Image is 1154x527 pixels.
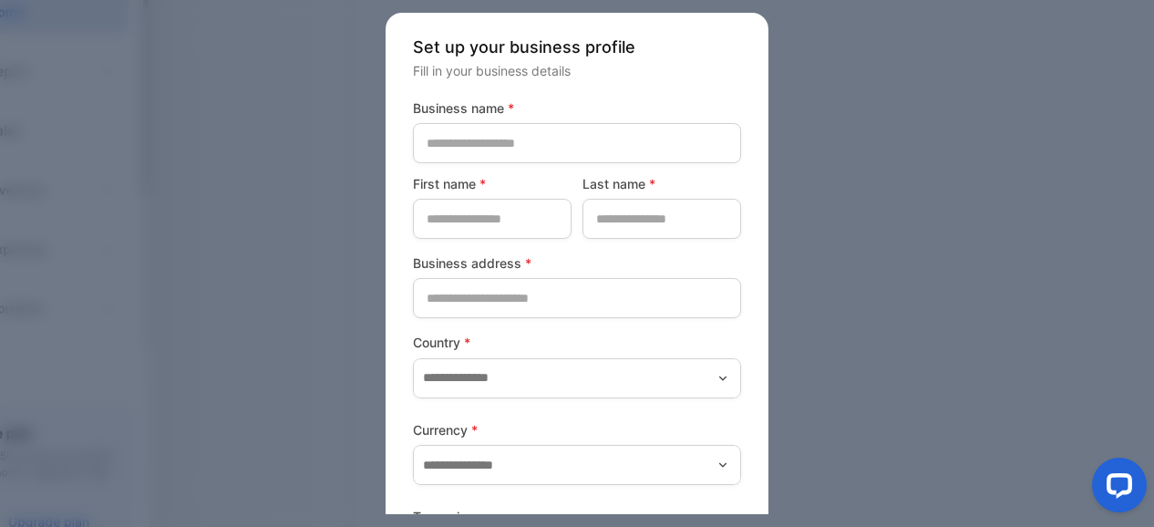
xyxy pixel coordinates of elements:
[413,420,741,439] label: Currency
[413,61,741,80] p: Fill in your business details
[413,98,741,118] label: Business name
[1077,450,1154,527] iframe: LiveChat chat widget
[413,507,741,526] label: Team size
[413,253,741,273] label: Business address
[413,35,741,59] p: Set up your business profile
[413,333,741,352] label: Country
[582,174,741,193] label: Last name
[413,174,572,193] label: First name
